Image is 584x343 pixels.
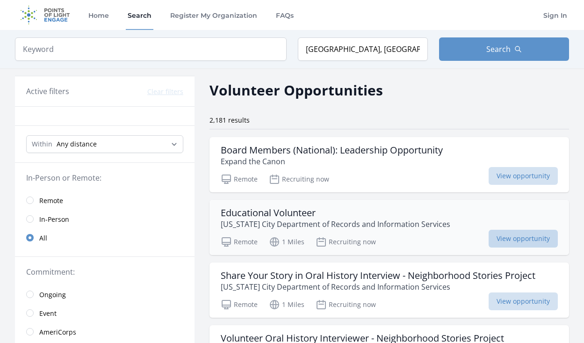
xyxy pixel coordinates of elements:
span: 2,181 results [209,116,250,124]
h3: Educational Volunteer [221,207,450,219]
a: In-Person [15,210,195,228]
a: All [15,228,195,247]
span: View opportunity [489,167,558,185]
legend: Commitment: [26,266,183,277]
span: View opportunity [489,292,558,310]
p: Recruiting now [316,236,376,248]
p: 1 Miles [269,236,304,248]
p: [US_STATE] City Department of Records and Information Services [221,281,535,292]
p: Recruiting now [269,174,329,185]
span: Search [486,44,511,55]
p: Recruiting now [316,299,376,310]
select: Search Radius [26,135,183,153]
span: AmeriCorps [39,328,76,337]
a: Remote [15,191,195,210]
p: Remote [221,299,258,310]
a: Share Your Story in Oral History Interview - Neighborhood Stories Project [US_STATE] City Departm... [209,263,569,318]
a: Event [15,304,195,322]
input: Location [298,37,428,61]
p: Remote [221,236,258,248]
a: Educational Volunteer [US_STATE] City Department of Records and Information Services Remote 1 Mil... [209,200,569,255]
h3: Share Your Story in Oral History Interview - Neighborhood Stories Project [221,270,535,281]
a: Board Members (National): Leadership Opportunity Expand the Canon Remote Recruiting now View oppo... [209,137,569,192]
span: In-Person [39,215,69,224]
h3: Board Members (National): Leadership Opportunity [221,145,443,156]
span: Event [39,309,57,318]
p: [US_STATE] City Department of Records and Information Services [221,219,450,230]
span: View opportunity [489,230,558,248]
button: Clear filters [147,87,183,96]
button: Search [439,37,569,61]
span: Remote [39,196,63,205]
input: Keyword [15,37,287,61]
p: 1 Miles [269,299,304,310]
p: Expand the Canon [221,156,443,167]
span: Ongoing [39,290,66,299]
a: Ongoing [15,285,195,304]
a: AmeriCorps [15,322,195,341]
h2: Volunteer Opportunities [209,80,383,101]
p: Remote [221,174,258,185]
h3: Active filters [26,86,69,97]
span: All [39,234,47,243]
legend: In-Person or Remote: [26,172,183,183]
